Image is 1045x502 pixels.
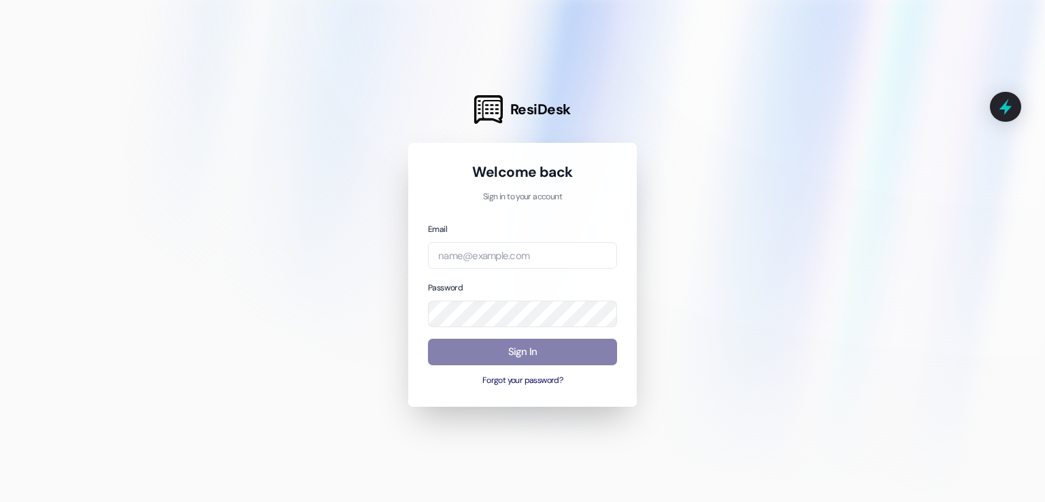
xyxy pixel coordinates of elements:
h1: Welcome back [428,163,617,182]
label: Email [428,224,447,235]
button: Forgot your password? [428,375,617,387]
label: Password [428,282,463,293]
span: ResiDesk [510,100,571,119]
img: ResiDesk Logo [474,95,503,124]
p: Sign in to your account [428,191,617,203]
input: name@example.com [428,242,617,269]
button: Sign In [428,339,617,365]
